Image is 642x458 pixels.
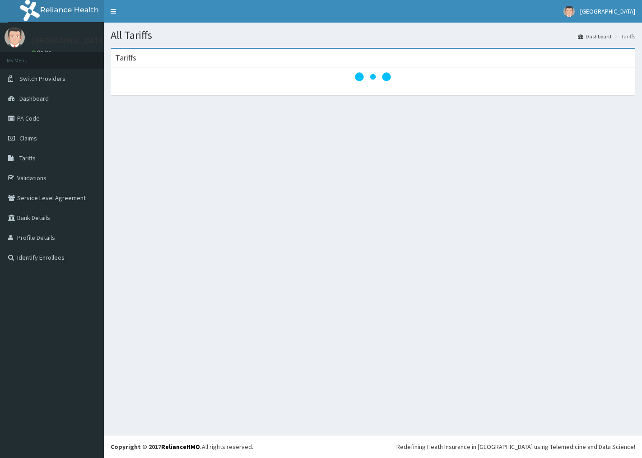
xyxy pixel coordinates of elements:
[19,154,36,162] span: Tariffs
[32,49,53,56] a: Online
[396,442,635,451] div: Redefining Heath Insurance in [GEOGRAPHIC_DATA] using Telemedicine and Data Science!
[104,435,642,458] footer: All rights reserved.
[32,37,106,45] p: [GEOGRAPHIC_DATA]
[563,6,575,17] img: User Image
[111,443,202,451] strong: Copyright © 2017 .
[355,59,391,95] svg: audio-loading
[612,33,635,40] li: Tariffs
[19,94,49,103] span: Dashboard
[111,29,635,41] h1: All Tariffs
[115,54,136,62] h3: Tariffs
[161,443,200,451] a: RelianceHMO
[19,75,65,83] span: Switch Providers
[5,27,25,47] img: User Image
[580,7,635,15] span: [GEOGRAPHIC_DATA]
[578,33,611,40] a: Dashboard
[19,134,37,142] span: Claims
